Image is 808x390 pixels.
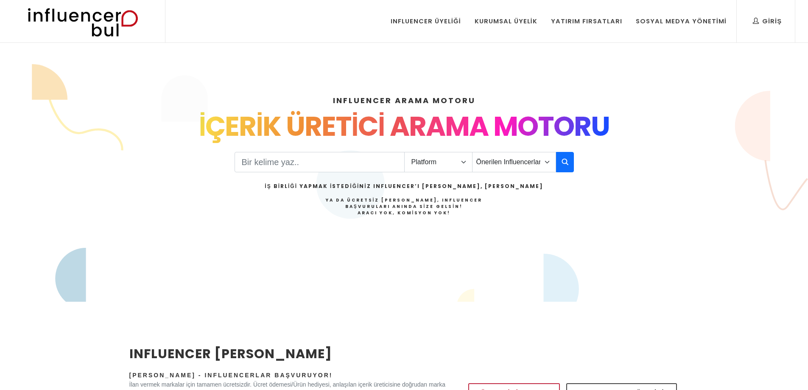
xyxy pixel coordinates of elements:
span: [PERSON_NAME] - Influencerlar Başvuruyor! [129,372,333,379]
input: Search [235,152,405,172]
h2: İş Birliği Yapmak İstediğiniz Influencer’ı [PERSON_NAME], [PERSON_NAME] [265,182,543,190]
div: Giriş [753,17,782,26]
div: Kurumsal Üyelik [475,17,537,26]
div: İÇERİK ÜRETİCİ ARAMA MOTORU [129,106,679,147]
div: Sosyal Medya Yönetimi [636,17,727,26]
h2: INFLUENCER [PERSON_NAME] [129,344,446,363]
h4: INFLUENCER ARAMA MOTORU [129,95,679,106]
div: Influencer Üyeliği [391,17,461,26]
div: Yatırım Fırsatları [551,17,622,26]
h4: Ya da Ücretsiz [PERSON_NAME], Influencer Başvuruları Anında Size Gelsin! [265,197,543,216]
strong: Aracı Yok, Komisyon Yok! [358,210,451,216]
